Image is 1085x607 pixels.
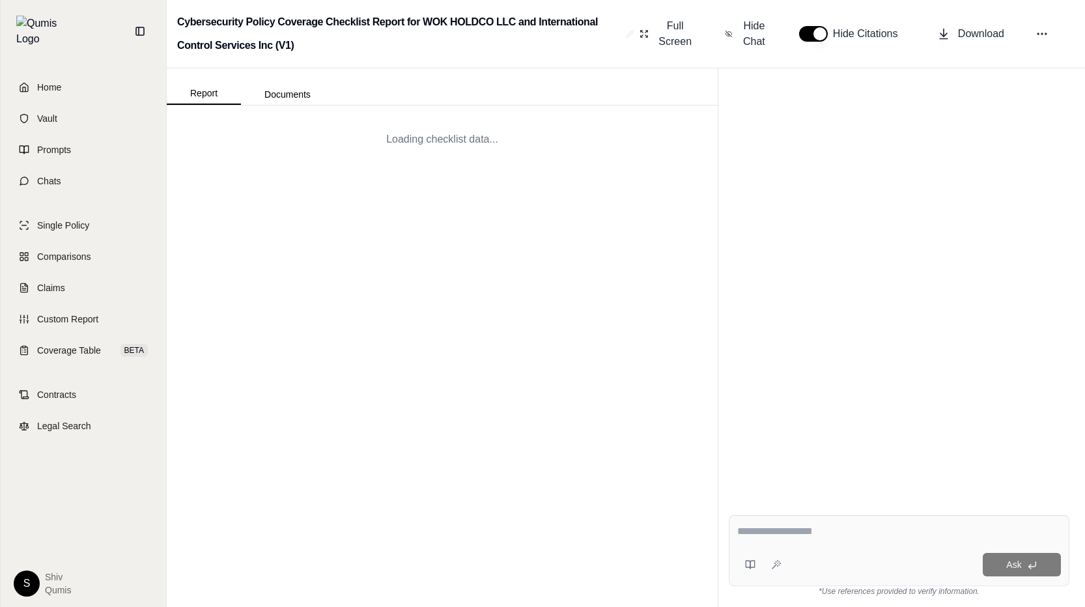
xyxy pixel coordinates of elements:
span: Hide Chat [740,18,768,49]
button: Documents [241,84,334,105]
span: Vault [37,112,57,125]
a: Single Policy [8,211,158,240]
h2: Cybersecurity Policy Coverage Checklist Report for WOK HOLDCO LLC and International Control Servi... [177,10,621,57]
a: Coverage TableBETA [8,336,158,365]
img: Qumis Logo [16,16,65,47]
span: Qumis [45,584,71,597]
a: Prompts [8,135,158,164]
span: Legal Search [37,419,91,432]
span: Ask [1006,559,1021,570]
button: Ask [983,553,1061,576]
span: Download [958,26,1004,42]
span: Chats [37,175,61,188]
a: Custom Report [8,305,158,333]
span: Hide Citations [833,26,906,42]
a: Chats [8,167,158,195]
span: Coverage Table [37,344,101,357]
span: Prompts [37,143,71,156]
button: Report [167,83,241,105]
span: Single Policy [37,219,89,232]
a: Claims [8,274,158,302]
span: Shiv [45,571,71,584]
a: Home [8,73,158,102]
span: Claims [37,281,65,294]
button: Collapse sidebar [130,21,150,42]
span: Home [37,81,61,94]
a: Legal Search [8,412,158,440]
button: Full Screen [634,13,699,55]
span: Full Screen [656,18,694,49]
span: Contracts [37,388,76,401]
button: Hide Chat [720,13,773,55]
span: Comparisons [37,250,91,263]
a: Comparisons [8,242,158,271]
a: Contracts [8,380,158,409]
span: BETA [120,344,148,357]
span: Custom Report [37,313,98,326]
a: Vault [8,104,158,133]
div: Loading checklist data... [386,132,498,147]
button: Download [932,21,1009,47]
div: *Use references provided to verify information. [729,586,1069,597]
div: S [14,571,40,597]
